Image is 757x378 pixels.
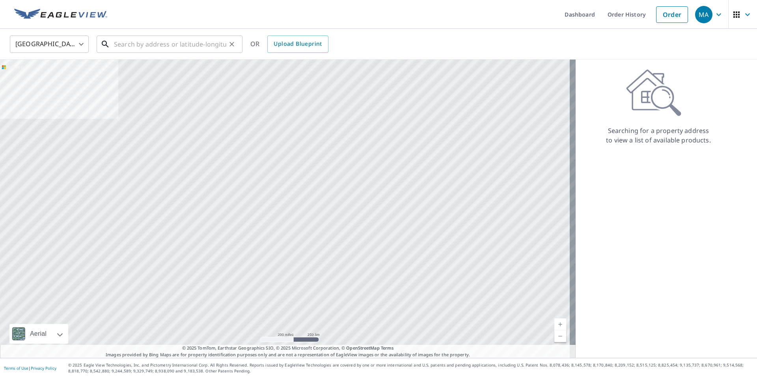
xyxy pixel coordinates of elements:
a: Terms of Use [4,365,28,371]
a: Privacy Policy [31,365,56,371]
a: Upload Blueprint [267,36,328,53]
a: OpenStreetMap [346,345,379,351]
div: Aerial [28,324,49,344]
img: EV Logo [14,9,107,21]
button: Clear [226,39,237,50]
div: MA [695,6,712,23]
p: © 2025 Eagle View Technologies, Inc. and Pictometry International Corp. All Rights Reserved. Repo... [68,362,753,374]
p: Searching for a property address to view a list of available products. [606,126,711,145]
a: Terms [381,345,394,351]
a: Current Level 5, Zoom In [554,318,566,330]
input: Search by address or latitude-longitude [114,33,226,55]
div: Aerial [9,324,68,344]
a: Order [656,6,688,23]
div: OR [250,36,328,53]
p: | [4,366,56,371]
div: [GEOGRAPHIC_DATA] [10,33,89,55]
span: Upload Blueprint [274,39,322,49]
a: Current Level 5, Zoom Out [554,330,566,342]
span: © 2025 TomTom, Earthstar Geographics SIO, © 2025 Microsoft Corporation, © [182,345,394,352]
